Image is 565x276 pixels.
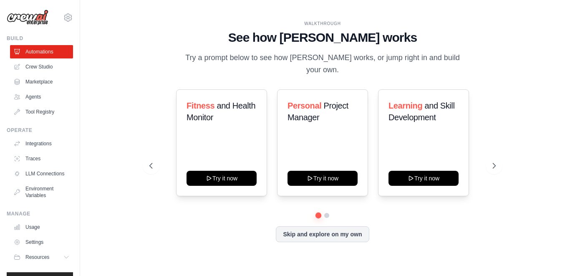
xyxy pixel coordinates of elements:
span: Fitness [187,101,214,110]
div: WALKTHROUGH [149,20,496,27]
button: Try it now [288,171,358,186]
span: and Health Monitor [187,101,255,122]
h1: See how [PERSON_NAME] works [149,30,496,45]
p: Try a prompt below to see how [PERSON_NAME] works, or jump right in and build your own. [182,52,463,76]
a: Agents [10,90,73,104]
a: Traces [10,152,73,165]
span: Personal [288,101,321,110]
a: Settings [10,235,73,249]
a: Automations [10,45,73,58]
a: Integrations [10,137,73,150]
a: Tool Registry [10,105,73,119]
iframe: Chat Widget [523,236,565,276]
button: Try it now [187,171,257,186]
span: Resources [25,254,49,261]
div: Build [7,35,73,42]
div: Manage [7,210,73,217]
a: Marketplace [10,75,73,89]
div: Operate [7,127,73,134]
a: Environment Variables [10,182,73,202]
span: Learning [388,101,422,110]
span: Project Manager [288,101,348,122]
a: Usage [10,220,73,234]
a: Crew Studio [10,60,73,73]
button: Skip and explore on my own [276,226,369,242]
button: Try it now [388,171,459,186]
img: Logo [7,10,48,25]
button: Resources [10,251,73,264]
a: LLM Connections [10,167,73,180]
